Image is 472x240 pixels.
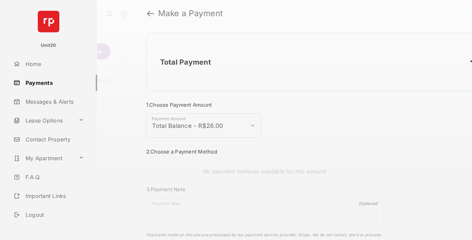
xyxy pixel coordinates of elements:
[11,56,97,72] a: Home
[11,75,97,91] a: Payments
[11,207,97,223] a: Logout
[11,131,97,147] a: Contact Property
[11,169,97,185] a: F.A.Q.
[41,42,56,49] p: Unit20
[203,167,327,175] p: No payment methods available for this amount.
[11,112,76,129] a: Lease Options
[146,102,384,108] h3: 1. Choose Payment Amount
[146,148,384,155] h3: 2. Choose a Payment Method
[11,150,76,166] a: My Apartment
[11,94,97,110] a: Messages & Alerts
[160,58,211,66] h2: Total Payment
[11,188,87,204] a: Important Links
[38,11,59,32] img: svg+xml;base64,PHN2ZyB4bWxucz0iaHR0cDovL3d3dy53My5vcmcvMjAwMC9zdmciIHdpZHRoPSI2NCIgaGVpZ2h0PSI2NC...
[158,9,223,18] strong: Make a Payment
[96,77,111,82] a: Set Up
[146,186,384,193] h3: 3. Payment Note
